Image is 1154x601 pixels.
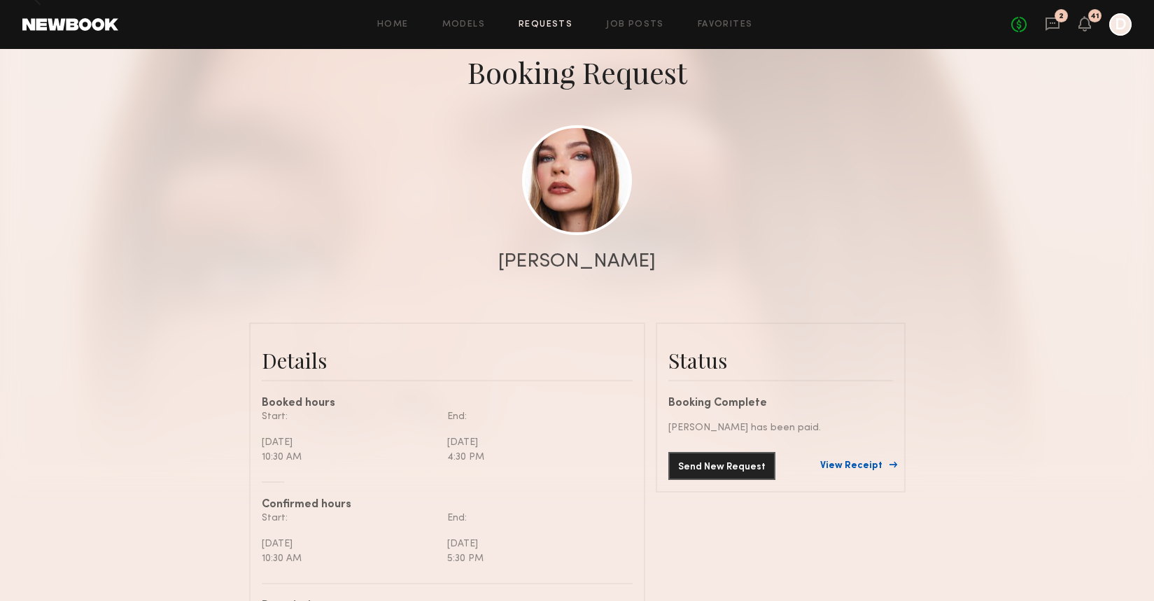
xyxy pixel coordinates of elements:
div: [DATE] [262,537,437,551]
div: End: [447,409,622,424]
div: [DATE] [262,435,437,450]
div: 5:30 PM [447,551,622,566]
div: 10:30 AM [262,551,437,566]
div: 2 [1059,13,1064,20]
a: Home [377,20,409,29]
div: [PERSON_NAME] [498,252,656,271]
div: Status [668,346,893,374]
div: Booking Complete [668,398,893,409]
a: View Receipt [820,461,893,471]
div: Confirmed hours [262,500,633,511]
div: Booking Request [467,52,687,92]
div: Booked hours [262,398,633,409]
button: Send New Request [668,452,775,480]
a: Requests [519,20,572,29]
a: Favorites [698,20,753,29]
a: Job Posts [606,20,664,29]
div: Start: [262,511,437,525]
div: 10:30 AM [262,450,437,465]
div: End: [447,511,622,525]
div: 41 [1090,13,1099,20]
div: [DATE] [447,537,622,551]
div: 4:30 PM [447,450,622,465]
a: 2 [1045,16,1060,34]
div: Details [262,346,633,374]
div: [PERSON_NAME] has been paid. [668,420,893,435]
a: Models [442,20,485,29]
div: Start: [262,409,437,424]
div: [DATE] [447,435,622,450]
a: D [1109,13,1132,36]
